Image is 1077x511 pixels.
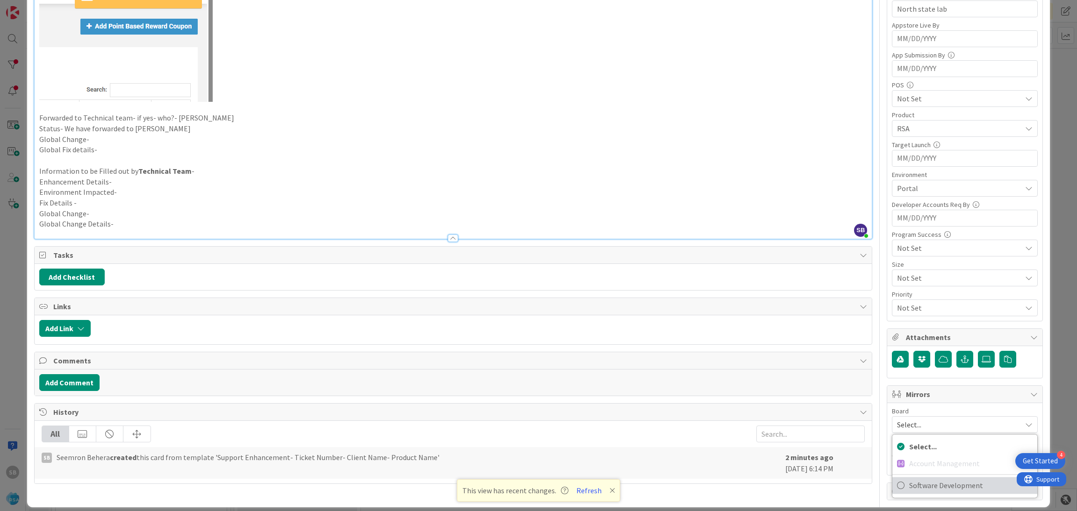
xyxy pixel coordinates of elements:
[892,171,1038,178] div: Environment
[573,484,605,497] button: Refresh
[897,271,1017,284] span: Not Set
[897,61,1033,77] input: MM/DD/YYYY
[39,166,868,177] p: Information to be Filled out by -
[39,198,868,208] p: Fix Details -
[892,438,1037,455] a: Select...
[39,269,105,285] button: Add Checklist
[897,123,1021,134] span: RSA
[110,453,136,462] b: created
[909,440,1033,454] span: Select...
[138,166,192,176] strong: Technical Team
[854,224,867,237] span: SB
[39,134,868,145] p: Global Change-
[39,123,868,134] p: Status- We have forwarded to [PERSON_NAME]
[892,82,1038,88] div: POS
[892,22,1038,28] div: Appstore Live By
[892,261,1038,268] div: Size
[892,231,1038,238] div: Program Success
[42,453,52,463] div: SB
[53,355,855,366] span: Comments
[785,453,833,462] b: 2 minutes ago
[892,52,1038,58] div: App Submission By
[1023,456,1058,466] div: Get Started
[39,177,868,187] p: Enhancement Details-
[897,183,1021,194] span: Portal
[897,242,1021,254] span: Not Set
[897,301,1017,314] span: Not Set
[909,478,1033,492] span: Software Development
[1057,451,1065,459] div: 4
[906,389,1026,400] span: Mirrors
[906,332,1026,343] span: Attachments
[53,301,855,312] span: Links
[897,93,1021,104] span: Not Set
[39,208,868,219] p: Global Change-
[897,210,1033,226] input: MM/DD/YYYY
[39,113,868,123] p: Forwarded to Technical team- if yes- who?- [PERSON_NAME]
[462,485,568,496] span: This view has recent changes.
[39,144,868,155] p: Global Fix details-
[53,406,855,418] span: History
[42,426,69,442] div: All
[892,291,1038,298] div: Priority
[39,374,100,391] button: Add Comment
[1015,453,1065,469] div: Open Get Started checklist, remaining modules: 4
[20,1,43,13] span: Support
[53,249,855,261] span: Tasks
[892,408,909,414] span: Board
[892,201,1038,208] div: Developer Accounts Req By
[897,31,1033,47] input: MM/DD/YYYY
[785,452,865,474] div: [DATE] 6:14 PM
[897,418,1017,431] span: Select...
[756,426,865,442] input: Search...
[897,150,1033,166] input: MM/DD/YYYY
[57,452,439,463] span: Seemron Behera this card from template 'Support Enhancement- Ticket Number- Client Name- Product ...
[892,112,1038,118] div: Product
[892,477,1037,494] a: Software Development
[892,142,1038,148] div: Target Launch
[39,320,91,337] button: Add Link
[39,219,868,229] p: Global Change Details-
[39,187,868,198] p: Environment Impacted-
